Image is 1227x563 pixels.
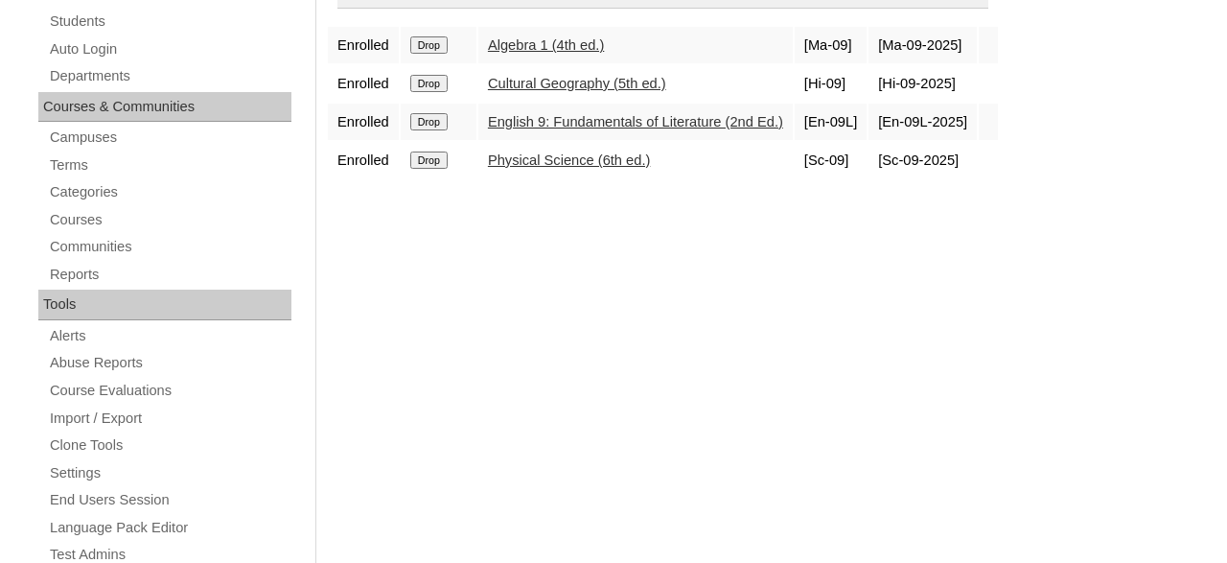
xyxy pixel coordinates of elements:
a: Categories [48,180,291,204]
td: [Ma-09-2025] [868,27,977,63]
a: Departments [48,64,291,88]
td: Enrolled [328,27,399,63]
a: Students [48,10,291,34]
input: Drop [410,75,448,92]
input: Drop [410,152,448,169]
div: Courses & Communities [38,92,291,123]
a: Settings [48,461,291,485]
td: [Sc-09-2025] [868,142,977,178]
a: Physical Science (6th ed.) [488,152,650,168]
input: Drop [410,113,448,130]
td: [Sc-09] [795,142,867,178]
a: End Users Session [48,488,291,512]
td: [Ma-09] [795,27,867,63]
td: Enrolled [328,142,399,178]
a: Import / Export [48,407,291,431]
input: Drop [410,36,448,54]
a: Terms [48,153,291,177]
td: [Hi-09-2025] [868,65,977,102]
a: Clone Tools [48,434,291,457]
td: [En-09L] [795,104,867,140]
a: Reports [48,263,291,287]
a: Communities [48,235,291,259]
div: Tools [38,290,291,320]
td: [En-09L-2025] [868,104,977,140]
a: Abuse Reports [48,351,291,375]
a: Language Pack Editor [48,516,291,540]
td: Enrolled [328,65,399,102]
a: English 9: Fundamentals of Literature (2nd Ed.) [488,114,783,129]
a: Auto Login [48,37,291,61]
a: Course Evaluations [48,379,291,403]
td: Enrolled [328,104,399,140]
a: Courses [48,208,291,232]
td: [Hi-09] [795,65,867,102]
a: Alerts [48,324,291,348]
a: Campuses [48,126,291,150]
a: Cultural Geography (5th ed.) [488,76,666,91]
a: Algebra 1 (4th ed.) [488,37,604,53]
